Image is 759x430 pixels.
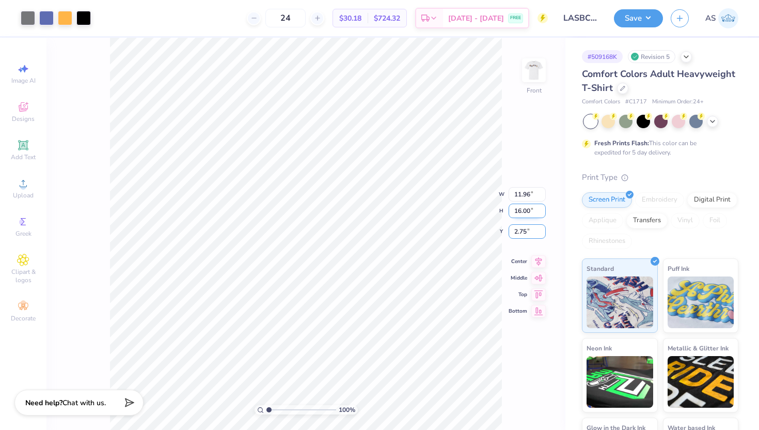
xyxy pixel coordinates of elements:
div: Digital Print [687,192,737,208]
span: Neon Ink [587,343,612,354]
span: Comfort Colors Adult Heavyweight T-Shirt [582,68,735,94]
div: Vinyl [671,213,700,228]
div: Rhinestones [582,234,632,249]
div: # 509168K [582,50,623,63]
span: AS [705,12,716,24]
span: Minimum Order: 24 + [652,98,704,106]
span: FREE [510,14,521,22]
a: AS [705,8,738,28]
div: Front [527,86,542,95]
strong: Need help? [25,398,62,408]
span: Middle [509,274,527,282]
span: Chat with us. [62,398,106,408]
img: Metallic & Glitter Ink [668,356,734,408]
span: Image AI [11,76,36,85]
span: [DATE] - [DATE] [448,13,504,24]
span: $30.18 [339,13,361,24]
img: Puff Ink [668,277,734,328]
img: Ashutosh Sharma [718,8,738,28]
span: Center [509,258,527,265]
button: Save [614,9,663,27]
img: Neon Ink [587,356,653,408]
span: Clipart & logos [5,268,41,284]
div: Applique [582,213,623,228]
span: Top [509,291,527,298]
div: Embroidery [635,192,684,208]
span: Add Text [11,153,36,161]
span: Comfort Colors [582,98,620,106]
span: Standard [587,263,614,274]
div: Revision 5 [628,50,675,63]
div: Foil [703,213,727,228]
span: 100 % [339,405,355,414]
span: Puff Ink [668,263,689,274]
input: – – [265,9,306,27]
div: Transfers [626,213,668,228]
span: Bottom [509,308,527,315]
div: Screen Print [582,192,632,208]
span: Decorate [11,314,36,323]
span: Greek [15,229,31,238]
div: This color can be expedited for 5 day delivery. [594,139,721,157]
img: Front [524,60,544,81]
span: # C1717 [625,98,647,106]
div: Print Type [582,172,738,183]
img: Standard [587,277,653,328]
input: Untitled Design [556,8,606,28]
span: Metallic & Glitter Ink [668,343,729,354]
strong: Fresh Prints Flash: [594,139,649,147]
span: Designs [12,115,35,123]
span: $724.32 [374,13,400,24]
span: Upload [13,191,34,199]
